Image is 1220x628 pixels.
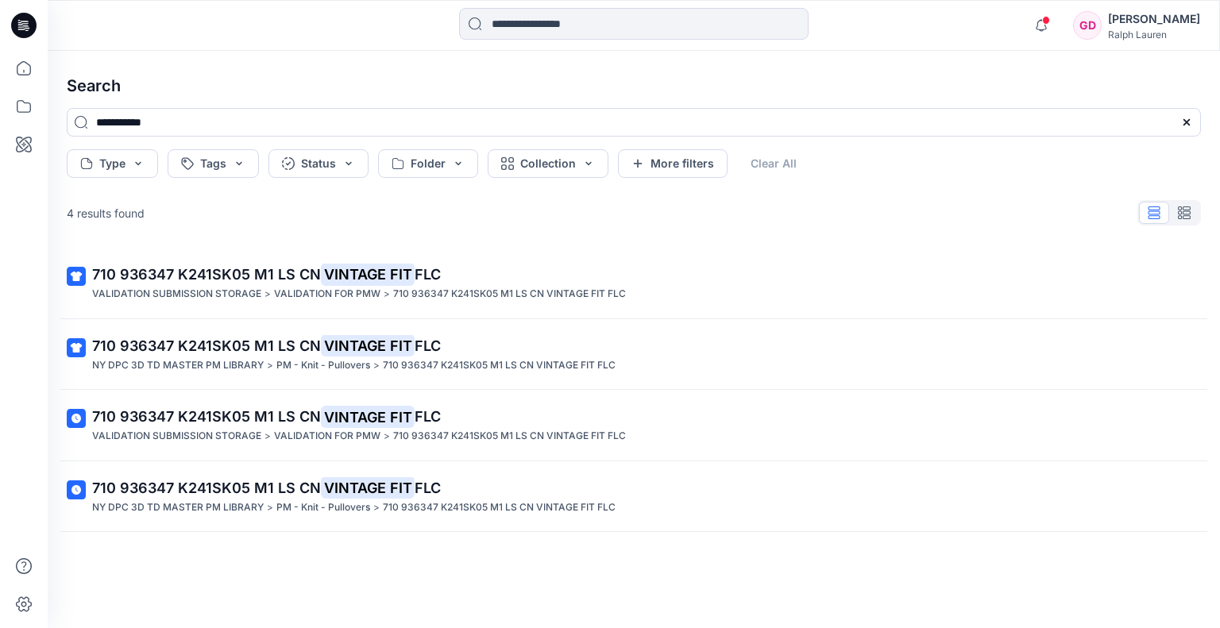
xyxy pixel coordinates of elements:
div: [PERSON_NAME] [1108,10,1200,29]
span: FLC [415,480,441,496]
p: > [267,357,273,374]
span: FLC [415,408,441,425]
p: NY DPC 3D TD MASTER PM LIBRARY [92,499,264,516]
p: > [373,499,380,516]
p: 710 936347 K241SK05 M1 LS CN VINTAGE FIT FLC [393,428,626,445]
p: NY DPC 3D TD MASTER PM LIBRARY [92,357,264,374]
p: 710 936347 K241SK05 M1 LS CN VINTAGE FIT FLC [383,499,616,516]
a: 710 936347 K241SK05 M1 LS CNVINTAGE FITFLCVALIDATION SUBMISSION STORAGE>VALIDATION FOR PMW>710 93... [57,396,1210,454]
button: Folder [378,149,478,178]
p: PM - Knit - Pullovers [276,499,370,516]
span: 710 936347 K241SK05 M1 LS CN [92,337,321,354]
p: > [264,286,271,302]
span: FLC [415,266,441,283]
div: GD [1073,11,1102,40]
mark: VINTAGE FIT [321,263,415,285]
p: VALIDATION SUBMISSION STORAGE [92,428,261,445]
mark: VINTAGE FIT [321,406,415,428]
p: VALIDATION FOR PMW [274,428,380,445]
button: More filters [618,149,728,178]
p: 710 936347 K241SK05 M1 LS CN VINTAGE FIT FLC [393,286,626,302]
button: Type [67,149,158,178]
span: 710 936347 K241SK05 M1 LS CN [92,266,321,283]
p: > [267,499,273,516]
p: 4 results found [67,205,145,222]
div: Ralph Lauren [1108,29,1200,40]
a: 710 936347 K241SK05 M1 LS CNVINTAGE FITFLCVALIDATION SUBMISSION STORAGE>VALIDATION FOR PMW>710 93... [57,254,1210,312]
p: > [384,428,390,445]
mark: VINTAGE FIT [321,476,415,499]
p: > [264,428,271,445]
p: PM - Knit - Pullovers [276,357,370,374]
p: > [384,286,390,302]
p: 710 936347 K241SK05 M1 LS CN VINTAGE FIT FLC [383,357,616,374]
a: 710 936347 K241SK05 M1 LS CNVINTAGE FITFLCNY DPC 3D TD MASTER PM LIBRARY>PM - Knit - Pullovers>71... [57,468,1210,526]
button: Collection [488,149,608,178]
button: Status [268,149,369,178]
p: > [373,357,380,374]
span: 710 936347 K241SK05 M1 LS CN [92,480,321,496]
h4: Search [54,64,1214,108]
span: FLC [415,337,441,354]
span: 710 936347 K241SK05 M1 LS CN [92,408,321,425]
p: VALIDATION FOR PMW [274,286,380,302]
mark: VINTAGE FIT [321,334,415,356]
a: 710 936347 K241SK05 M1 LS CNVINTAGE FITFLCNY DPC 3D TD MASTER PM LIBRARY>PM - Knit - Pullovers>71... [57,326,1210,383]
p: VALIDATION SUBMISSION STORAGE [92,286,261,302]
button: Tags [168,149,259,178]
